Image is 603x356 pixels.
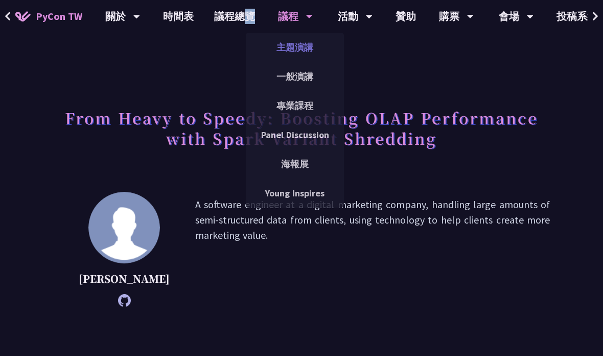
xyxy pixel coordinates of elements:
span: PyCon TW [36,9,82,24]
p: A software engineer at a digital marketing company, handling large amounts of semi-structured dat... [195,197,550,302]
img: Home icon of PyCon TW 2025 [15,11,31,21]
a: PyCon TW [5,4,92,29]
a: Panel Discussion [246,123,344,147]
p: [PERSON_NAME] [79,271,170,286]
h1: From Heavy to Speedy: Boosting OLAP Performance with Spark Variant Shredding [53,102,550,153]
a: 主題演講 [246,35,344,59]
a: 專業課程 [246,94,344,118]
a: Young Inspires [246,181,344,205]
a: 海報展 [246,152,344,176]
img: Wei Jun Cheng [88,192,160,263]
a: 一般演講 [246,64,344,88]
